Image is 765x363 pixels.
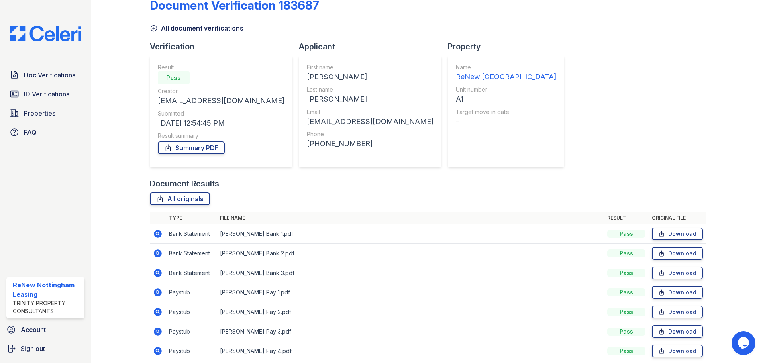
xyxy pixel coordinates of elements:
[166,224,217,244] td: Bank Statement
[456,71,556,82] div: ReNew [GEOGRAPHIC_DATA]
[652,325,703,338] a: Download
[652,267,703,279] a: Download
[24,128,37,137] span: FAQ
[166,341,217,361] td: Paystub
[158,141,225,154] a: Summary PDF
[652,306,703,318] a: Download
[607,249,645,257] div: Pass
[607,308,645,316] div: Pass
[307,71,433,82] div: [PERSON_NAME]
[217,224,604,244] td: [PERSON_NAME] Bank 1.pdf
[607,288,645,296] div: Pass
[652,345,703,357] a: Download
[217,263,604,283] td: [PERSON_NAME] Bank 3.pdf
[158,71,190,84] div: Pass
[307,63,433,71] div: First name
[604,212,649,224] th: Result
[307,86,433,94] div: Last name
[24,70,75,80] span: Doc Verifications
[166,212,217,224] th: Type
[217,212,604,224] th: File name
[299,41,448,52] div: Applicant
[6,124,84,140] a: FAQ
[456,86,556,94] div: Unit number
[24,89,69,99] span: ID Verifications
[158,132,284,140] div: Result summary
[166,283,217,302] td: Paystub
[13,280,81,299] div: ReNew Nottingham Leasing
[24,108,55,118] span: Properties
[217,302,604,322] td: [PERSON_NAME] Pay 2.pdf
[307,138,433,149] div: [PHONE_NUMBER]
[307,116,433,127] div: [EMAIL_ADDRESS][DOMAIN_NAME]
[3,26,88,41] img: CE_Logo_Blue-a8612792a0a2168367f1c8372b55b34899dd931a85d93a1a3d3e32e68fde9ad4.png
[166,322,217,341] td: Paystub
[652,228,703,240] a: Download
[166,244,217,263] td: Bank Statement
[217,283,604,302] td: [PERSON_NAME] Pay 1.pdf
[158,63,284,71] div: Result
[150,192,210,205] a: All originals
[456,116,556,127] div: -
[456,108,556,116] div: Target move in date
[3,341,88,357] a: Sign out
[217,244,604,263] td: [PERSON_NAME] Bank 2.pdf
[456,63,556,71] div: Name
[150,41,299,52] div: Verification
[448,41,571,52] div: Property
[6,105,84,121] a: Properties
[307,94,433,105] div: [PERSON_NAME]
[150,178,219,189] div: Document Results
[158,110,284,118] div: Submitted
[607,269,645,277] div: Pass
[150,24,243,33] a: All document verifications
[158,87,284,95] div: Creator
[21,344,45,353] span: Sign out
[166,263,217,283] td: Bank Statement
[6,86,84,102] a: ID Verifications
[732,331,757,355] iframe: chat widget
[158,95,284,106] div: [EMAIL_ADDRESS][DOMAIN_NAME]
[607,328,645,336] div: Pass
[652,286,703,299] a: Download
[456,63,556,82] a: Name ReNew [GEOGRAPHIC_DATA]
[21,325,46,334] span: Account
[3,322,88,337] a: Account
[166,302,217,322] td: Paystub
[217,322,604,341] td: [PERSON_NAME] Pay 3.pdf
[307,130,433,138] div: Phone
[307,108,433,116] div: Email
[456,94,556,105] div: A1
[649,212,706,224] th: Original file
[607,347,645,355] div: Pass
[6,67,84,83] a: Doc Verifications
[158,118,284,129] div: [DATE] 12:54:45 PM
[13,299,81,315] div: Trinity Property Consultants
[652,247,703,260] a: Download
[607,230,645,238] div: Pass
[217,341,604,361] td: [PERSON_NAME] Pay 4.pdf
